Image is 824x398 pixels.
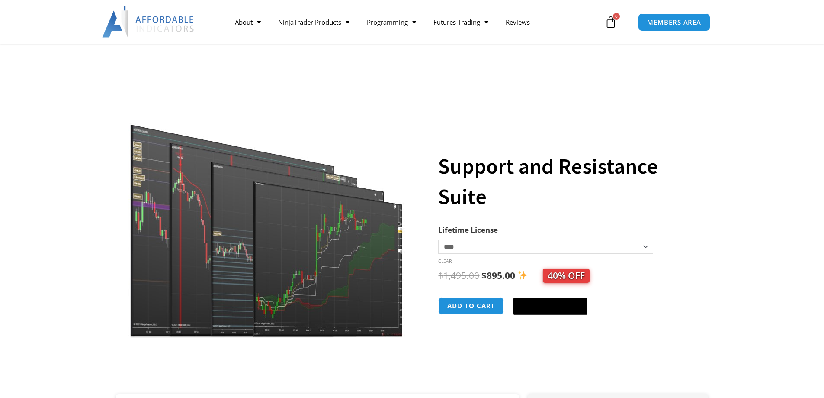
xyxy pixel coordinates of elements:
[438,258,452,264] a: Clear options
[513,298,587,315] button: Buy with GPay
[358,12,425,32] a: Programming
[481,269,515,282] bdi: 895.00
[543,269,590,283] span: 40% OFF
[647,19,701,26] span: MEMBERS AREA
[226,12,269,32] a: About
[518,271,527,280] img: ✨
[438,269,443,282] span: $
[438,225,498,235] label: Lifetime License
[226,12,603,32] nav: Menu
[438,269,479,282] bdi: 1,495.00
[613,13,620,20] span: 0
[438,297,504,315] button: Add to cart
[497,12,539,32] a: Reviews
[592,10,630,35] a: 0
[638,13,710,31] a: MEMBERS AREA
[102,6,195,38] img: LogoAI | Affordable Indicators – NinjaTrader
[128,98,406,338] img: Support and Resistance Suite 1
[481,269,487,282] span: $
[269,12,358,32] a: NinjaTrader Products
[425,12,497,32] a: Futures Trading
[438,151,691,212] h1: Support and Resistance Suite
